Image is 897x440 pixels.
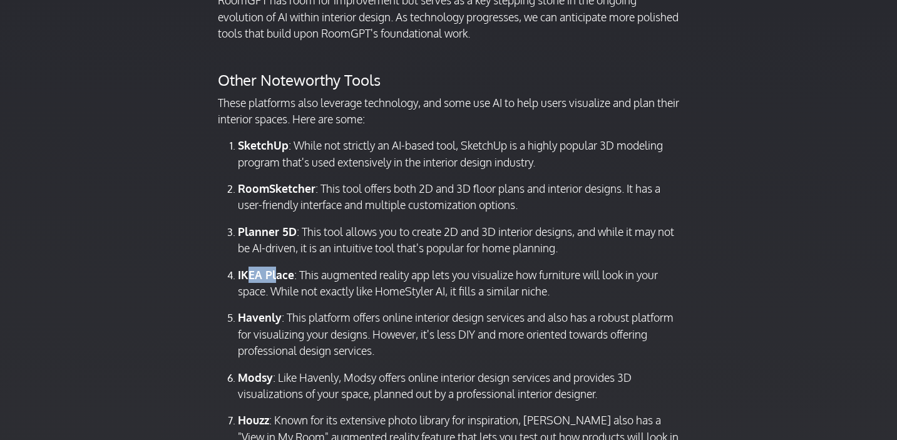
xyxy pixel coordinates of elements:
strong: RoomSketcher [238,182,315,195]
strong: Planner 5D [238,225,297,238]
p: : This augmented reality app lets you visualize how furniture will look in your space. While not ... [238,267,679,300]
h3: Other Noteworthy Tools [218,52,679,90]
strong: SketchUp [238,138,289,152]
strong: Houzz [238,413,269,427]
p: : While not strictly an AI-based tool, SketchUp is a highly popular 3D modeling program that's us... [238,137,679,170]
p: : This platform offers online interior design services and also has a robust platform for visuali... [238,309,679,359]
p: : Like Havenly, Modsy offers online interior design services and provides 3D visualizations of yo... [238,369,679,402]
strong: IKEA Place [238,268,294,282]
strong: Modsy [238,371,273,384]
p: These platforms also leverage technology, and some use AI to help users visualize and plan their ... [218,95,679,128]
strong: Havenly [238,310,282,324]
p: : This tool allows you to create 2D and 3D interior designs, and while it may not be AI-driven, i... [238,223,679,257]
p: : This tool offers both 2D and 3D floor plans and interior designs. It has a user-friendly interf... [238,180,679,213]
